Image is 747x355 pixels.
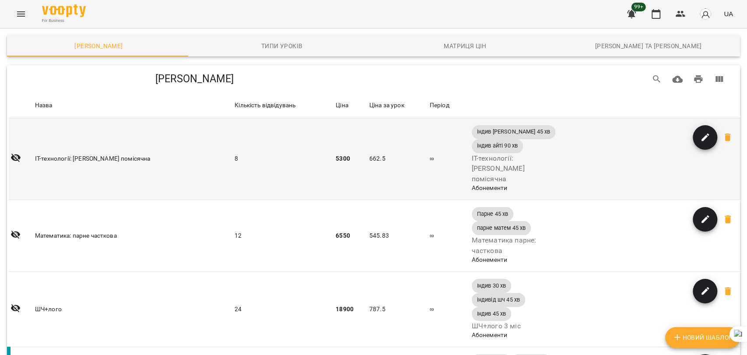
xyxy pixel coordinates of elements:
[368,118,428,200] td: 662.5
[724,9,733,18] span: UA
[12,41,185,51] span: [PERSON_NAME]
[336,100,348,111] div: Sort
[472,310,512,318] span: Індив 45 хв
[368,200,428,271] td: 545.83
[379,41,552,51] span: Матриця цін
[472,282,512,290] span: Індив 30 хв
[33,271,233,347] td: ШЧ+лого
[472,184,738,193] div: Абонементи
[428,271,470,347] td: ∞
[472,142,523,150] span: індив айті 90 хв
[708,69,729,90] button: View Columns
[430,100,449,111] div: Sort
[369,100,426,111] span: Ціна за урок
[562,41,735,51] span: [PERSON_NAME] та [PERSON_NAME]
[672,332,733,343] span: Новий Шаблон
[472,256,738,264] div: Абонементи
[369,100,404,111] div: Sort
[430,100,449,111] div: Період
[667,69,688,90] button: Завантажити CSV
[233,271,334,347] td: 24
[472,153,559,184] p: ІТ-технології: [PERSON_NAME] помісячна
[33,200,233,271] td: Математика: парне часткова
[631,3,646,11] span: 99+
[717,281,738,302] span: Ви впевнені, що хочете видалити ШЧ+лого?
[472,224,531,232] span: парне матем 45 хв
[368,271,428,347] td: 787.5
[369,100,404,111] div: Ціна за урок
[472,331,738,340] div: Абонементи
[42,4,86,17] img: Voopty Logo
[35,100,53,111] div: Sort
[430,100,468,111] span: Період
[336,232,350,239] b: 6550
[235,100,332,111] span: Кількість відвідувань
[35,100,231,111] span: Назва
[720,6,736,22] button: UA
[336,100,348,111] div: Ціна
[7,65,740,93] div: Table Toolbar
[42,18,86,24] span: For Business
[665,327,740,348] button: Новий Шаблон
[472,296,525,304] span: індивід шч 45 хв
[336,306,354,313] b: 18900
[717,209,738,230] span: Ви впевнені, що хочете видалити Математика: парне часткова ?
[699,8,712,20] img: avatar_s.png
[233,200,334,271] td: 12
[233,118,334,200] td: 8
[428,200,470,271] td: ∞
[18,72,371,86] h5: [PERSON_NAME]
[688,69,709,90] button: Друк
[33,118,233,200] td: ІТ-технології: [PERSON_NAME] помісячна
[472,235,559,256] p: Математика парне: часткова
[717,127,738,148] span: Ви впевнені, що хочете видалити ІТ-технології: Індив помісячна?
[472,210,514,218] span: Парне 45 хв
[235,100,295,111] div: Кількість відвідувань
[646,69,667,90] button: Search
[336,155,350,162] b: 5300
[35,100,53,111] div: Назва
[196,41,368,51] span: Типи уроків
[472,321,559,331] p: ШЧ+лого 3 міс
[428,118,470,200] td: ∞
[472,128,556,136] span: індив [PERSON_NAME] 45 хв
[336,100,366,111] span: Ціна
[11,4,32,25] button: Menu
